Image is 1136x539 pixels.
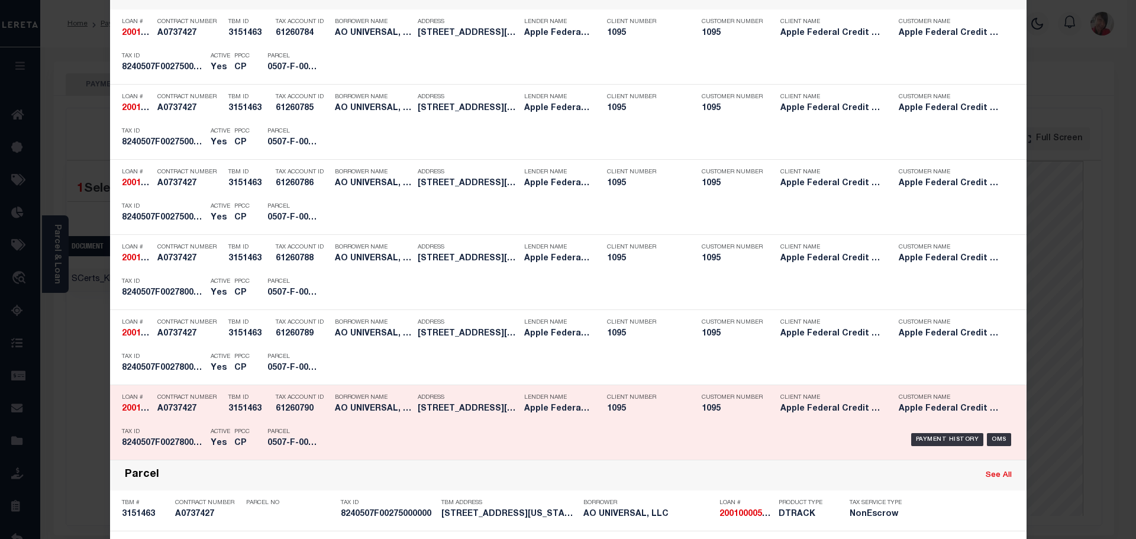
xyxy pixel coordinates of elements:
[122,404,151,414] h5: 20010000546890
[211,213,228,223] h5: Yes
[780,254,881,264] h5: Apple Federal Credit Union
[899,254,999,264] h5: Apple Federal Credit Union
[524,169,589,176] p: Lender Name
[607,93,684,101] p: Client Number
[211,138,228,148] h5: Yes
[122,29,188,37] strong: 20010000546890
[899,394,999,401] p: Customer Name
[780,244,881,251] p: Client Name
[125,469,159,482] div: Parcel
[276,329,329,339] h5: 61260789
[850,499,903,506] p: Tax Service Type
[122,394,151,401] p: Loan #
[418,404,518,414] h5: 209 OHIO RIVER BLVD SEWICKLEY A...
[157,329,222,339] h5: A0737427
[211,428,230,435] p: Active
[211,203,230,210] p: Active
[157,254,222,264] h5: A0737427
[122,53,205,60] p: Tax ID
[276,93,329,101] p: Tax Account ID
[122,18,151,25] p: Loan #
[702,28,761,38] h5: 1095
[524,404,589,414] h5: Apple Federal Credit Union
[418,394,518,401] p: Address
[276,104,329,114] h5: 61260785
[122,28,151,38] h5: 20010000546890
[122,93,151,101] p: Loan #
[418,93,518,101] p: Address
[228,404,270,414] h5: 3151463
[234,128,250,135] p: PPCC
[335,179,412,189] h5: AO UNIVERSAL, LLC
[524,254,589,264] h5: Apple Federal Credit Union
[702,319,763,326] p: Customer Number
[234,213,250,223] h5: CP
[524,394,589,401] p: Lender Name
[780,319,881,326] p: Client Name
[228,93,270,101] p: TBM ID
[276,179,329,189] h5: 61260786
[583,509,714,519] h5: AO UNIVERSAL, LLC
[702,244,763,251] p: Customer Number
[122,179,188,188] strong: 20010000546890
[702,329,761,339] h5: 1095
[607,404,684,414] h5: 1095
[234,53,250,60] p: PPCC
[702,18,763,25] p: Customer Number
[899,179,999,189] h5: Apple Federal Credit Union
[418,104,518,114] h5: 209 OHIO RIVER BLVD SEWICKLEY A...
[276,404,329,414] h5: 61260790
[702,404,761,414] h5: 1095
[157,319,222,326] p: Contract Number
[418,179,518,189] h5: 209 OHIO RIVER BLVD SEWICKLEY A...
[122,428,205,435] p: Tax ID
[335,18,412,25] p: Borrower Name
[211,363,228,373] h5: Yes
[122,405,188,413] strong: 20010000546890
[702,394,763,401] p: Customer Number
[228,28,270,38] h5: 3151463
[276,169,329,176] p: Tax Account ID
[267,278,321,285] p: Parcel
[122,104,151,114] h5: 20010000546890
[246,499,335,506] p: Parcel No
[122,329,151,339] h5: 20010000546890
[234,438,250,448] h5: CP
[899,104,999,114] h5: Apple Federal Credit Union
[719,499,773,506] p: Loan #
[335,244,412,251] p: Borrower Name
[122,203,205,210] p: Tax ID
[719,510,786,518] strong: 20010000546890
[228,244,270,251] p: TBM ID
[607,18,684,25] p: Client Number
[702,179,761,189] h5: 1095
[122,319,151,326] p: Loan #
[607,254,684,264] h5: 1095
[267,353,321,360] p: Parcel
[335,93,412,101] p: Borrower Name
[228,169,270,176] p: TBM ID
[267,438,321,448] h5: 0507-F-00278-0000-00
[524,104,589,114] h5: Apple Federal Credit Union
[341,509,435,519] h5: 8240507F00275000000
[780,28,881,38] h5: Apple Federal Credit Union
[157,18,222,25] p: Contract Number
[335,404,412,414] h5: AO UNIVERSAL, LLC
[122,138,205,148] h5: 8240507F00275000000
[607,179,684,189] h5: 1095
[418,319,518,326] p: Address
[607,394,684,401] p: Client Number
[122,353,205,360] p: Tax ID
[341,499,435,506] p: Tax ID
[607,319,684,326] p: Client Number
[211,278,230,285] p: Active
[211,63,228,73] h5: Yes
[899,319,999,326] p: Customer Name
[276,28,329,38] h5: 61260784
[418,169,518,176] p: Address
[441,499,577,506] p: TBM Address
[122,169,151,176] p: Loan #
[335,329,412,339] h5: AO UNIVERSAL, LLC
[607,244,684,251] p: Client Number
[607,28,684,38] h5: 1095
